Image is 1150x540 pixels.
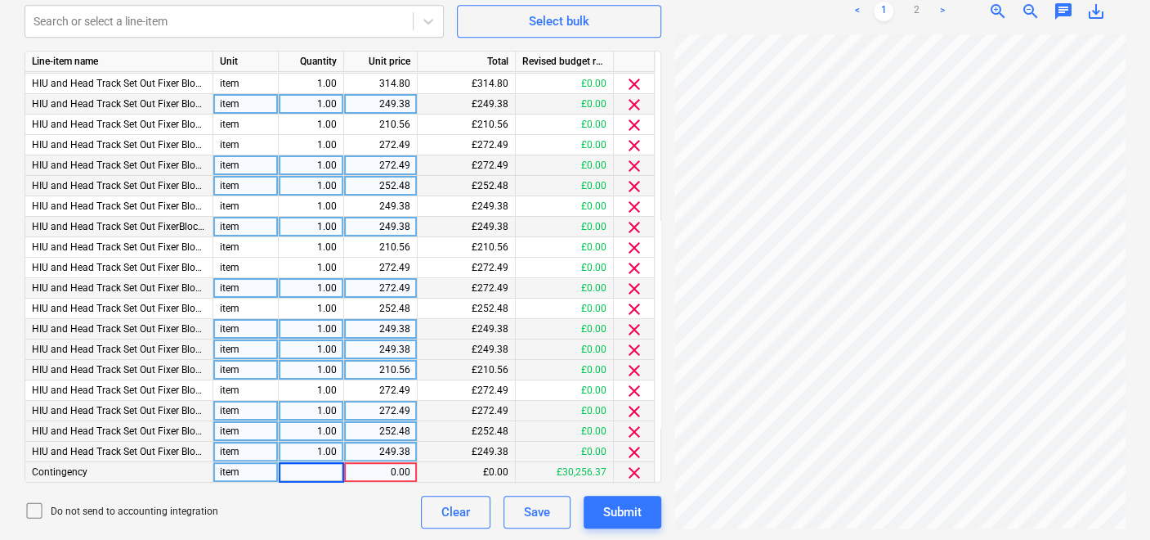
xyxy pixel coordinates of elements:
div: £0.00 [516,421,614,442]
div: 1.00 [285,115,337,135]
div: £272.49 [418,380,516,401]
div: £249.38 [418,319,516,340]
div: £272.49 [418,258,516,278]
span: clear [624,279,644,299]
span: clear [624,136,644,155]
div: 1.00 [285,340,337,360]
div: 252.48 [351,421,410,442]
div: 1.00 [285,155,337,176]
div: 1.00 [285,299,337,319]
div: item [213,74,279,94]
div: item [213,299,279,319]
div: £249.38 [418,196,516,217]
div: 1.00 [285,401,337,421]
div: item [213,258,279,278]
div: 272.49 [351,135,410,155]
div: £0.00 [516,299,614,319]
div: 1.00 [285,237,337,258]
button: Clear [421,496,490,529]
span: HIU and Head Track Set Out Fixer Block D\D-3-3 [32,385,241,396]
span: clear [624,422,644,442]
div: Line-item name [25,52,213,72]
span: clear [624,177,644,196]
div: Unit price [344,52,418,72]
div: £314.80 [418,74,516,94]
div: 249.38 [351,94,410,115]
div: Submit [603,502,642,523]
div: £0.00 [516,115,614,135]
div: 1.00 [285,217,337,237]
span: clear [624,197,644,217]
a: Page 1 is your current page [874,2,893,21]
button: Save [503,496,571,529]
a: Previous page [848,2,867,21]
div: £0.00 [516,176,614,196]
div: 272.49 [351,380,410,401]
div: item [213,462,279,483]
div: £252.48 [418,299,516,319]
div: £0.00 [516,135,614,155]
span: clear [624,320,644,340]
div: Clear [441,502,470,523]
span: HIU and Head Track Set Out Fixer Block D\D-2-4 [32,282,241,294]
div: item [213,217,279,237]
span: clear [624,381,644,401]
div: 272.49 [351,278,410,299]
iframe: Chat Widget [1068,461,1150,540]
div: Save [524,502,550,523]
div: item [213,176,279,196]
div: 249.38 [351,442,410,462]
span: HIU and Head Track Set Out Fixer Block D\D-1-2 [32,119,241,130]
div: item [213,360,279,380]
div: 272.49 [351,258,410,278]
div: Quantity [279,52,344,72]
div: item [213,421,279,442]
div: £0.00 [516,94,614,115]
button: Submit [584,496,661,529]
div: £210.56 [418,360,516,380]
div: item [213,94,279,115]
span: clear [624,218,644,237]
span: Contingency [32,466,87,478]
span: zoom_out [1021,2,1040,21]
div: £272.49 [418,278,516,299]
span: zoom_in [988,2,1008,21]
div: £0.00 [516,401,614,421]
span: HIU and Head Track Set Out Fixer Block D\D-0-3 [32,78,241,89]
div: £0.00 [516,442,614,462]
span: clear [624,340,644,360]
span: HIU and Head Track Set Out Fixer Block D\D-3-5 [32,425,241,437]
span: HIU and Head Track Set Out Fixer Block D\D-1-1 [32,98,241,110]
div: 1.00 [285,421,337,442]
span: save_alt [1086,2,1106,21]
div: item [213,237,279,258]
div: £249.38 [418,340,516,360]
div: £30,256.37 [516,462,614,483]
div: Unit [213,52,279,72]
div: 272.49 [351,401,410,421]
span: HIU and Head Track Set Out Fixer Block D\D-2-3 [32,262,241,273]
div: item [213,155,279,176]
div: 249.38 [351,196,410,217]
div: £0.00 [516,155,614,176]
div: 1.00 [285,442,337,462]
div: £272.49 [418,401,516,421]
div: Total [418,52,516,72]
span: HIU and Head Track Set Out Fixer Block D\D-1-4 [32,160,241,171]
div: 0.00 [351,462,410,483]
div: £272.49 [418,135,516,155]
div: 314.80 [351,74,410,94]
span: HIU and Head Track Set Out FixerBlock D\D-2-1 [32,221,239,232]
div: £249.38 [418,217,516,237]
div: 1.00 [285,94,337,115]
span: clear [624,238,644,258]
span: clear [624,299,644,319]
div: £210.56 [418,115,516,135]
div: £0.00 [516,258,614,278]
span: HIU and Head Track Set Out Fixer Block D\D-2-2 [32,241,241,253]
div: 1.00 [285,135,337,155]
div: £249.38 [418,442,516,462]
div: item [213,135,279,155]
div: 210.56 [351,115,410,135]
